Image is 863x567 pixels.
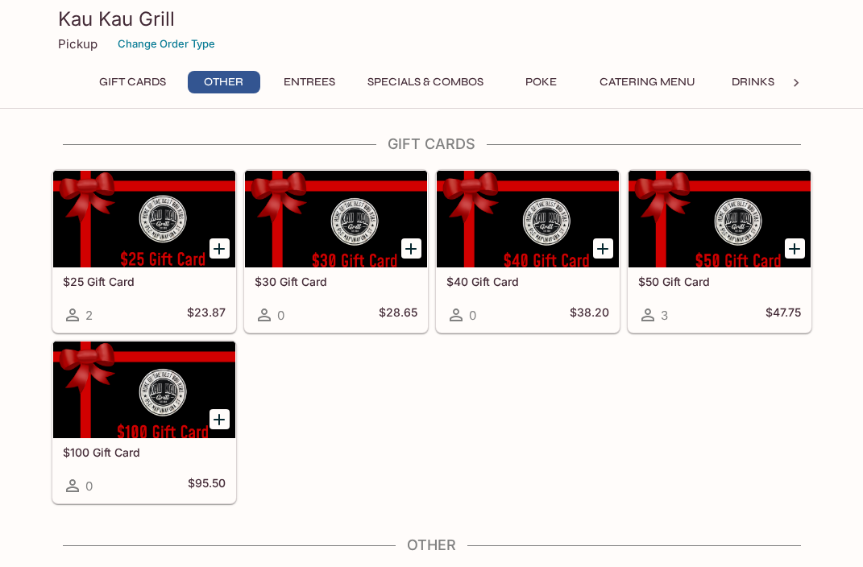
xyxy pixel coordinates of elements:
h4: Gift Cards [52,135,812,153]
button: Drinks [717,71,790,93]
button: Other [188,71,260,93]
h5: $50 Gift Card [638,275,801,288]
h5: $28.65 [379,305,417,325]
div: $30 Gift Card [245,171,427,267]
div: $25 Gift Card [53,171,235,267]
a: $30 Gift Card0$28.65 [244,170,428,333]
h5: $95.50 [188,476,226,495]
button: Add $50 Gift Card [785,238,805,259]
span: 0 [85,478,93,494]
h5: $25 Gift Card [63,275,226,288]
div: $100 Gift Card [53,341,235,438]
span: 0 [277,308,284,323]
h5: $38.20 [570,305,609,325]
a: $25 Gift Card2$23.87 [52,170,236,333]
button: Add $25 Gift Card [210,238,230,259]
h4: Other [52,536,812,554]
h5: $100 Gift Card [63,445,226,459]
h5: $30 Gift Card [255,275,417,288]
span: 3 [661,308,668,323]
h5: $40 Gift Card [446,275,609,288]
button: Change Order Type [110,31,222,56]
span: 0 [469,308,476,323]
button: Entrees [273,71,346,93]
h5: $23.87 [187,305,226,325]
button: Specials & Combos [359,71,492,93]
div: $40 Gift Card [437,171,619,267]
h3: Kau Kau Grill [58,6,806,31]
a: $50 Gift Card3$47.75 [628,170,811,333]
button: Gift Cards [90,71,175,93]
h5: $47.75 [765,305,801,325]
button: Add $100 Gift Card [210,409,230,429]
a: $100 Gift Card0$95.50 [52,341,236,503]
button: Add $40 Gift Card [593,238,613,259]
button: Poke [505,71,578,93]
button: Add $30 Gift Card [401,238,421,259]
span: 2 [85,308,93,323]
button: Catering Menu [591,71,704,93]
a: $40 Gift Card0$38.20 [436,170,620,333]
p: Pickup [58,36,98,52]
div: $50 Gift Card [629,171,811,267]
